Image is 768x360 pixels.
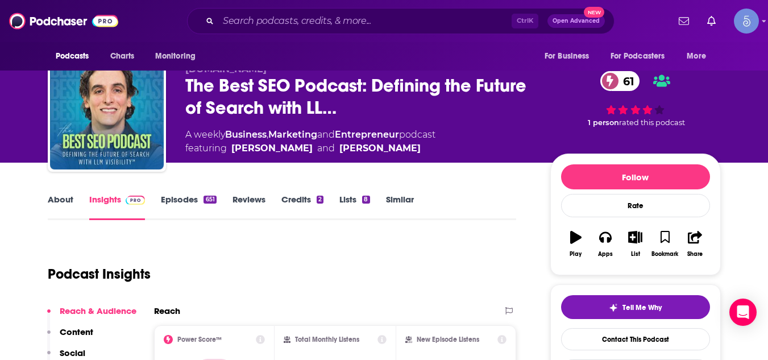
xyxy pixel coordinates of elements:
button: Content [47,326,93,347]
h2: Power Score™ [177,336,222,344]
p: Reach & Audience [60,305,136,316]
a: Show notifications dropdown [703,11,720,31]
span: Tell Me Why [622,303,662,312]
h2: New Episode Listens [417,336,479,344]
button: tell me why sparkleTell Me Why [561,295,710,319]
span: and [317,129,335,140]
div: 651 [204,196,216,204]
a: 61 [600,71,640,91]
a: Episodes651 [161,194,216,220]
button: Share [680,224,709,264]
p: Social [60,347,85,358]
h2: Reach [154,305,180,316]
button: Show profile menu [734,9,759,34]
a: Similar [386,194,414,220]
a: Lists8 [339,194,370,220]
a: Charts [103,45,142,67]
a: InsightsPodchaser Pro [89,194,146,220]
span: For Business [545,48,590,64]
a: Marketing [268,129,317,140]
a: Business [225,129,267,140]
span: , [267,129,268,140]
a: Credits2 [281,194,323,220]
span: Monitoring [155,48,196,64]
div: 61 1 personrated this podcast [550,64,721,135]
span: 1 person [588,118,619,127]
span: rated this podcast [619,118,685,127]
button: open menu [48,45,104,67]
a: Chris Burres [339,142,421,155]
button: Follow [561,164,710,189]
a: Entrepreneur [335,129,399,140]
h1: Podcast Insights [48,266,151,283]
button: List [620,224,650,264]
img: Podchaser Pro [126,196,146,205]
img: Podchaser - Follow, Share and Rate Podcasts [9,10,118,32]
button: Bookmark [650,224,680,264]
button: Open AdvancedNew [547,14,605,28]
button: open menu [537,45,604,67]
a: Reviews [233,194,265,220]
span: [DOMAIN_NAME] [185,64,267,75]
input: Search podcasts, credits, & more... [218,12,512,30]
div: Apps [598,251,613,258]
span: More [687,48,706,64]
button: Apps [591,224,620,264]
div: Search podcasts, credits, & more... [187,8,615,34]
div: List [631,251,640,258]
a: About [48,194,73,220]
a: Show notifications dropdown [674,11,694,31]
div: Open Intercom Messenger [729,299,757,326]
div: Bookmark [651,251,678,258]
a: Contact This Podcast [561,328,710,350]
img: tell me why sparkle [609,303,618,312]
span: featuring [185,142,435,155]
span: Logged in as Spiral5-G1 [734,9,759,34]
span: 61 [612,71,640,91]
div: 8 [362,196,370,204]
img: User Profile [734,9,759,34]
p: Content [60,326,93,337]
div: Play [570,251,582,258]
div: Rate [561,194,710,217]
button: Reach & Audience [47,305,136,326]
div: Share [687,251,703,258]
span: Podcasts [56,48,89,64]
button: open menu [679,45,720,67]
a: Matt Bertram [231,142,313,155]
span: and [317,142,335,155]
button: Play [561,224,591,264]
h2: Total Monthly Listens [295,336,359,344]
span: Ctrl K [512,14,538,28]
span: Open Advanced [553,18,600,24]
span: New [584,7,604,18]
span: For Podcasters [611,48,665,64]
div: A weekly podcast [185,128,435,155]
img: The Best SEO Podcast: Defining the Future of Search with LLM Visibility™ [50,56,164,169]
button: open menu [603,45,682,67]
span: Charts [110,48,135,64]
button: open menu [147,45,210,67]
div: 2 [317,196,323,204]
